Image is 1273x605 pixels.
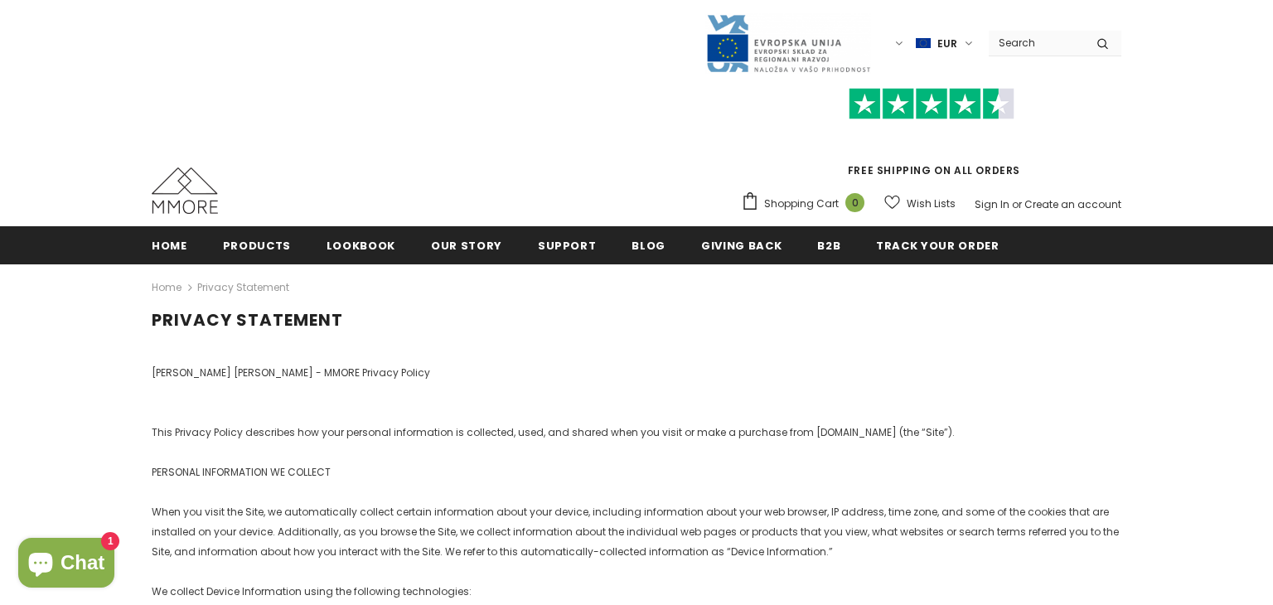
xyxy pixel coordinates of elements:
a: Home [152,278,182,298]
input: Search Site [989,31,1084,55]
a: Create an account [1024,197,1121,211]
a: B2B [817,226,840,264]
span: Products [223,238,291,254]
span: Shopping Cart [764,196,839,212]
iframe: Customer reviews powered by Trustpilot [741,119,1121,162]
a: Home [152,226,187,264]
span: Blog [632,238,666,254]
a: Giving back [701,226,782,264]
span: Lookbook [327,238,395,254]
span: Privacy statement [152,308,343,332]
span: Privacy statement [197,278,289,298]
span: Track your order [876,238,999,254]
span: or [1012,197,1022,211]
span: support [538,238,597,254]
a: Javni Razpis [705,36,871,50]
a: Products [223,226,291,264]
span: Giving back [701,238,782,254]
p: [PERSON_NAME] [PERSON_NAME] - MMORE Privacy Policy [152,363,1121,383]
a: Wish Lists [884,189,956,218]
span: EUR [937,36,957,52]
span: Wish Lists [907,196,956,212]
a: support [538,226,597,264]
span: Home [152,238,187,254]
a: Lookbook [327,226,395,264]
span: B2B [817,238,840,254]
img: Javni Razpis [705,13,871,74]
a: Track your order [876,226,999,264]
a: Our Story [431,226,502,264]
a: Sign In [975,197,1009,211]
a: Blog [632,226,666,264]
img: MMORE Cases [152,167,218,214]
img: Trust Pilot Stars [849,88,1014,120]
a: Shopping Cart 0 [741,191,873,216]
span: Our Story [431,238,502,254]
inbox-online-store-chat: Shopify online store chat [13,538,119,592]
span: FREE SHIPPING ON ALL ORDERS [741,95,1121,177]
span: 0 [845,193,864,212]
